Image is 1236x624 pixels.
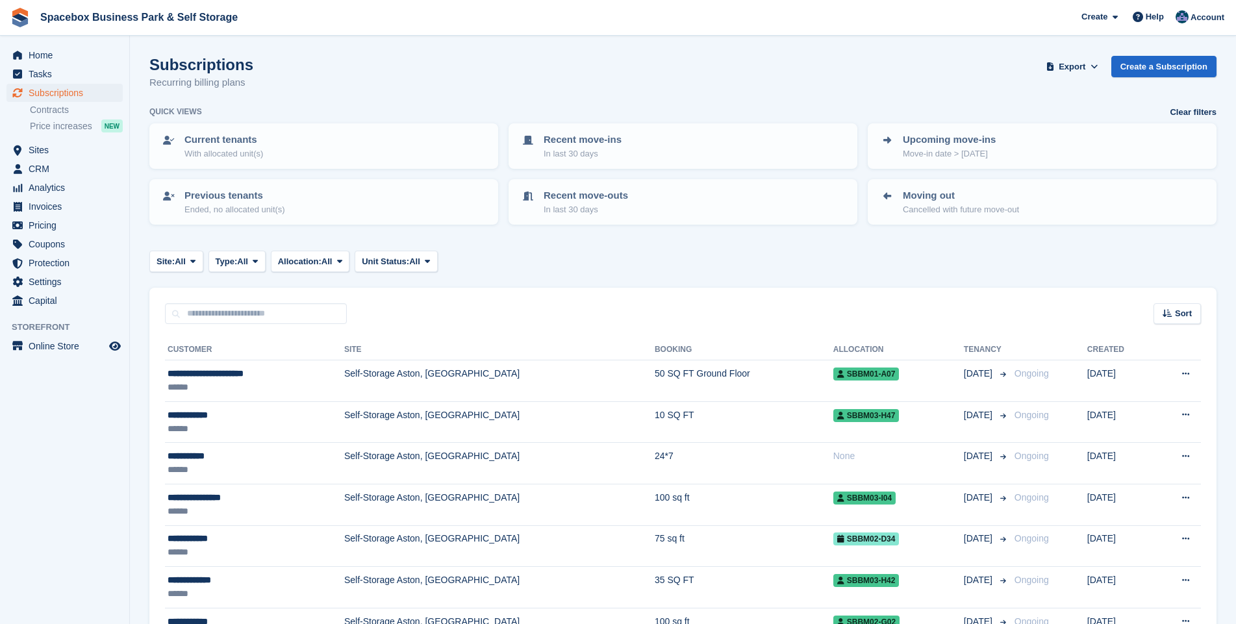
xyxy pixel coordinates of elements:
[29,216,107,234] span: Pricing
[833,340,964,360] th: Allocation
[6,65,123,83] a: menu
[1059,60,1085,73] span: Export
[1015,533,1049,543] span: Ongoing
[175,255,186,268] span: All
[1015,368,1049,379] span: Ongoing
[409,255,420,268] span: All
[1176,10,1189,23] img: Daud
[362,255,409,268] span: Unit Status:
[35,6,243,28] a: Spacebox Business Park & Self Storage
[903,147,996,160] p: Move-in date > [DATE]
[964,449,995,463] span: [DATE]
[29,46,107,64] span: Home
[6,197,123,216] a: menu
[12,321,129,334] span: Storefront
[165,340,344,360] th: Customer
[544,147,622,160] p: In last 30 days
[6,84,123,102] a: menu
[869,181,1215,223] a: Moving out Cancelled with future move-out
[6,46,123,64] a: menu
[6,235,123,253] a: menu
[29,254,107,272] span: Protection
[184,132,263,147] p: Current tenants
[6,160,123,178] a: menu
[903,132,996,147] p: Upcoming move-ins
[151,125,497,168] a: Current tenants With allocated unit(s)
[1087,340,1153,360] th: Created
[149,251,203,272] button: Site: All
[107,338,123,354] a: Preview store
[151,181,497,223] a: Previous tenants Ended, no allocated unit(s)
[510,125,856,168] a: Recent move-ins In last 30 days
[1087,443,1153,484] td: [DATE]
[184,188,285,203] p: Previous tenants
[149,75,253,90] p: Recurring billing plans
[1087,525,1153,567] td: [DATE]
[344,484,655,525] td: Self-Storage Aston, [GEOGRAPHIC_DATA]
[184,203,285,216] p: Ended, no allocated unit(s)
[6,216,123,234] a: menu
[1044,56,1101,77] button: Export
[344,401,655,443] td: Self-Storage Aston, [GEOGRAPHIC_DATA]
[544,203,628,216] p: In last 30 days
[29,235,107,253] span: Coupons
[1191,11,1224,24] span: Account
[964,573,995,587] span: [DATE]
[964,408,995,422] span: [DATE]
[964,340,1009,360] th: Tenancy
[344,525,655,567] td: Self-Storage Aston, [GEOGRAPHIC_DATA]
[1087,567,1153,608] td: [DATE]
[869,125,1215,168] a: Upcoming move-ins Move-in date > [DATE]
[655,567,833,608] td: 35 SQ FT
[344,340,655,360] th: Site
[29,273,107,291] span: Settings
[30,119,123,133] a: Price increases NEW
[833,492,896,505] span: SBBM03-I04
[271,251,350,272] button: Allocation: All
[1111,56,1217,77] a: Create a Subscription
[6,254,123,272] a: menu
[1015,451,1049,461] span: Ongoing
[149,56,253,73] h1: Subscriptions
[6,337,123,355] a: menu
[29,84,107,102] span: Subscriptions
[29,292,107,310] span: Capital
[833,532,900,545] span: SBBM02-D34
[1170,106,1217,119] a: Clear filters
[157,255,175,268] span: Site:
[1175,307,1192,320] span: Sort
[237,255,248,268] span: All
[6,179,123,197] a: menu
[29,197,107,216] span: Invoices
[29,65,107,83] span: Tasks
[833,574,900,587] span: SBBM03-H42
[655,525,833,567] td: 75 sq ft
[278,255,322,268] span: Allocation:
[1087,401,1153,443] td: [DATE]
[6,292,123,310] a: menu
[29,141,107,159] span: Sites
[833,409,900,422] span: SBBM03-H47
[184,147,263,160] p: With allocated unit(s)
[1087,484,1153,525] td: [DATE]
[1146,10,1164,23] span: Help
[510,181,856,223] a: Recent move-outs In last 30 days
[655,401,833,443] td: 10 SQ FT
[216,255,238,268] span: Type:
[208,251,266,272] button: Type: All
[903,203,1019,216] p: Cancelled with future move-out
[655,360,833,402] td: 50 SQ FT Ground Floor
[344,567,655,608] td: Self-Storage Aston, [GEOGRAPHIC_DATA]
[322,255,333,268] span: All
[29,179,107,197] span: Analytics
[1087,360,1153,402] td: [DATE]
[30,120,92,132] span: Price increases
[964,367,995,381] span: [DATE]
[355,251,437,272] button: Unit Status: All
[10,8,30,27] img: stora-icon-8386f47178a22dfd0bd8f6a31ec36ba5ce8667c1dd55bd0f319d3a0aa187defe.svg
[29,337,107,355] span: Online Store
[6,273,123,291] a: menu
[344,360,655,402] td: Self-Storage Aston, [GEOGRAPHIC_DATA]
[903,188,1019,203] p: Moving out
[1081,10,1107,23] span: Create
